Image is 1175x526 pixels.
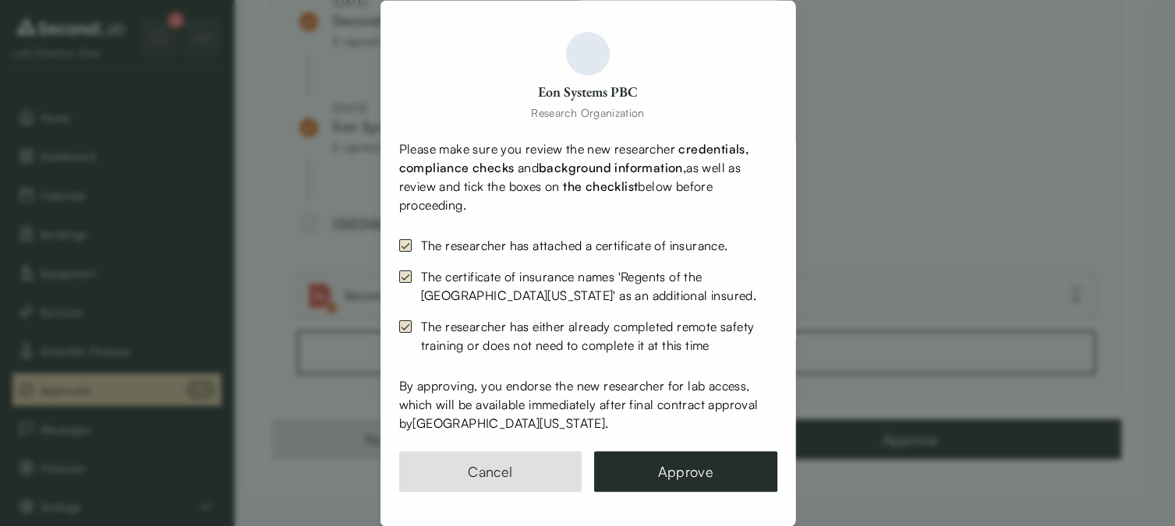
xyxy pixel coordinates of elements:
[398,139,777,214] div: Please make sure you review the new researcher and as well as review and tick the boxes on below ...
[398,451,582,492] button: Cancel
[398,104,777,121] div: Research Organization
[420,317,777,355] label: The researcher has either already completed remote safety training or does not need to complete i...
[538,160,685,175] span: background information,
[398,376,777,432] div: By approving, you endorse the new researcher for lab access, which will be available immediately ...
[398,82,777,101] div: Eon Systems PBC
[420,267,777,305] label: The certificate of insurance names ' Regents of the [GEOGRAPHIC_DATA][US_STATE] ' as an additiona...
[420,236,727,255] label: The researcher has attached a certificate of insurance.
[563,178,638,194] span: the checklist
[594,451,777,492] button: Approve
